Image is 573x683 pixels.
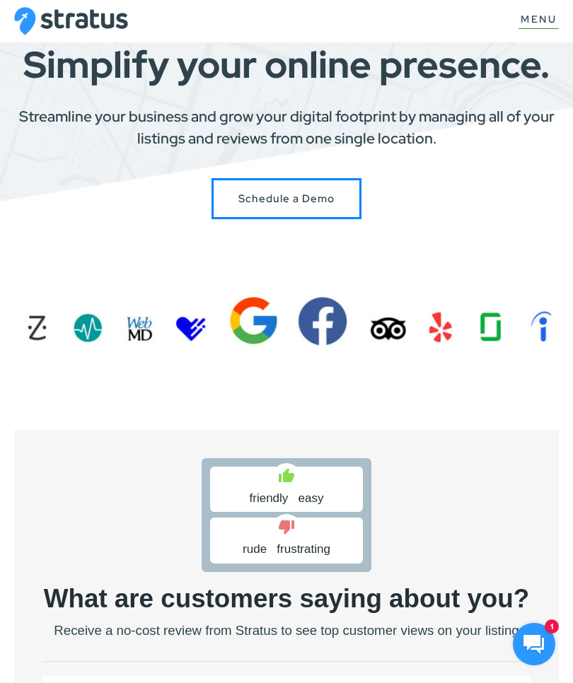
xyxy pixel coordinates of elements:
h2: What are customers saying about you? [42,583,531,614]
iframe: HelpCrunch [509,619,559,669]
a: Schedule a Stratus Demo with Us [212,178,361,220]
span: rude frustrating [221,541,352,558]
img: Stratus [14,7,128,35]
h1: Simplify your online presence. [14,47,559,84]
span: friendly easy [250,490,324,507]
p: Receive a no-cost review from Stratus to see top customer views on your listing [42,621,531,640]
button: Show Menu [519,13,559,29]
p: Streamline your business and grow your digital footprint by managing all of your listings and rev... [14,105,559,150]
